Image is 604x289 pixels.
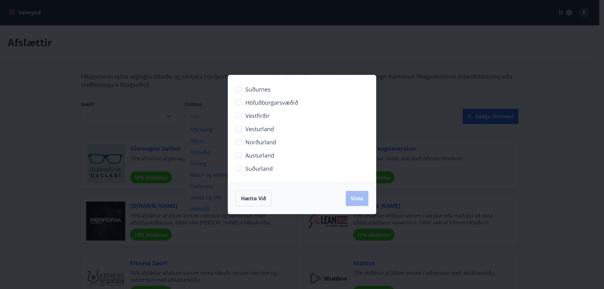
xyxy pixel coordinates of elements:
[236,191,271,206] button: Hætta við
[245,151,274,159] span: Austurland
[245,138,276,146] span: Norðurland
[245,125,274,133] span: Vesturland
[245,85,271,93] span: Suðurnes
[245,98,298,107] span: Höfuðborgarsvæðið
[245,164,273,173] span: Suðurland
[241,195,266,202] span: Hætta við
[245,112,270,120] span: Vestfirðir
